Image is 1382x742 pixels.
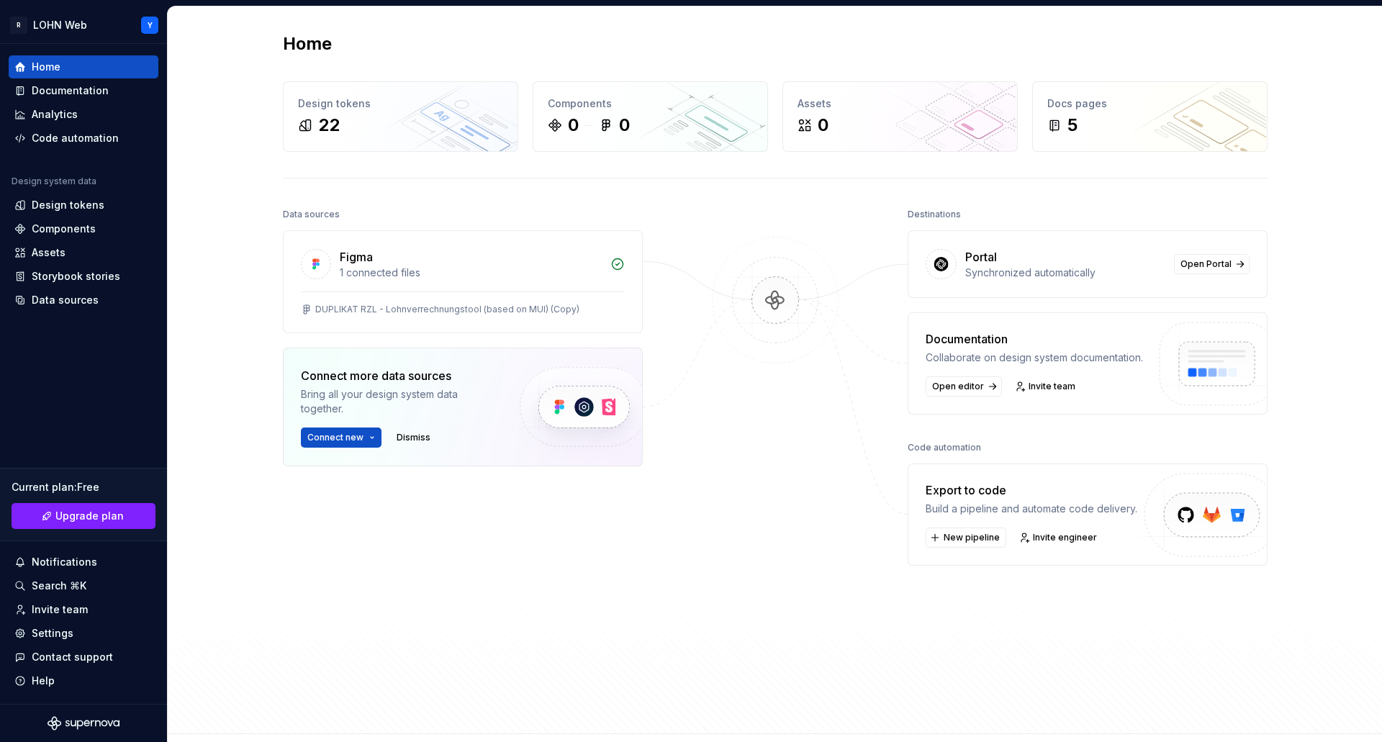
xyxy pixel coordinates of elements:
[32,650,113,664] div: Contact support
[1011,376,1082,397] a: Invite team
[926,330,1143,348] div: Documentation
[32,269,120,284] div: Storybook stories
[1032,81,1268,152] a: Docs pages5
[1029,381,1075,392] span: Invite team
[9,598,158,621] a: Invite team
[32,626,73,641] div: Settings
[926,502,1137,516] div: Build a pipeline and automate code delivery.
[340,248,373,266] div: Figma
[568,114,579,137] div: 0
[9,622,158,645] a: Settings
[932,381,984,392] span: Open editor
[10,17,27,34] div: R
[301,387,495,416] div: Bring all your design system data together.
[1174,254,1250,274] a: Open Portal
[12,480,155,494] div: Current plan : Free
[283,230,643,333] a: Figma1 connected filesDUPLIKAT RZL - Lohnverrechnungstool (based on MUI) (Copy)
[32,107,78,122] div: Analytics
[965,248,997,266] div: Portal
[9,127,158,150] a: Code automation
[9,55,158,78] a: Home
[926,528,1006,548] button: New pipeline
[283,32,332,55] h2: Home
[9,79,158,102] a: Documentation
[1047,96,1252,111] div: Docs pages
[283,204,340,225] div: Data sources
[1015,528,1103,548] a: Invite engineer
[32,579,86,593] div: Search ⌘K
[283,81,518,152] a: Design tokens22
[619,114,630,137] div: 0
[926,481,1137,499] div: Export to code
[32,293,99,307] div: Data sources
[1033,532,1097,543] span: Invite engineer
[926,350,1143,365] div: Collaborate on design system documentation.
[32,602,88,617] div: Invite team
[798,96,1003,111] div: Assets
[32,674,55,688] div: Help
[3,9,164,40] button: RLOHN WebY
[9,289,158,312] a: Data sources
[9,217,158,240] a: Components
[48,716,119,730] svg: Supernova Logo
[908,204,961,225] div: Destinations
[12,503,155,529] button: Upgrade plan
[32,245,66,260] div: Assets
[965,266,1165,280] div: Synchronized automatically
[32,60,60,74] div: Home
[55,509,124,523] span: Upgrade plan
[9,574,158,597] button: Search ⌘K
[9,551,158,574] button: Notifications
[301,367,495,384] div: Connect more data sources
[12,176,96,187] div: Design system data
[9,265,158,288] a: Storybook stories
[32,222,96,236] div: Components
[944,532,1000,543] span: New pipeline
[33,18,87,32] div: LOHN Web
[926,376,1002,397] a: Open editor
[1067,114,1078,137] div: 5
[818,114,828,137] div: 0
[533,81,768,152] a: Components00
[390,427,437,448] button: Dismiss
[9,194,158,217] a: Design tokens
[1180,258,1232,270] span: Open Portal
[397,432,430,443] span: Dismiss
[9,241,158,264] a: Assets
[298,96,503,111] div: Design tokens
[782,81,1018,152] a: Assets0
[301,427,381,448] button: Connect new
[340,266,602,280] div: 1 connected files
[32,198,104,212] div: Design tokens
[548,96,753,111] div: Components
[32,83,109,98] div: Documentation
[908,438,981,458] div: Code automation
[307,432,363,443] span: Connect new
[9,103,158,126] a: Analytics
[315,304,579,315] div: DUPLIKAT RZL - Lohnverrechnungstool (based on MUI) (Copy)
[148,19,153,31] div: Y
[32,555,97,569] div: Notifications
[318,114,340,137] div: 22
[9,669,158,692] button: Help
[32,131,119,145] div: Code automation
[9,646,158,669] button: Contact support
